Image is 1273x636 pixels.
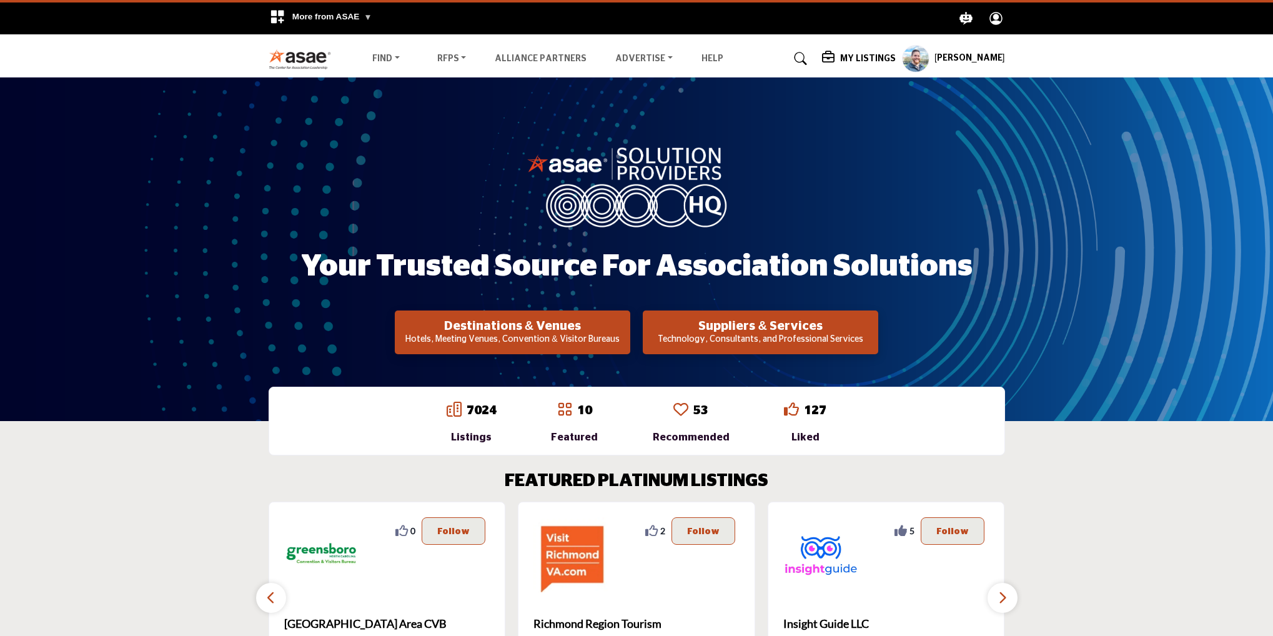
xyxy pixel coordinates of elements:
[643,311,878,354] button: Suppliers & Services Technology, Consultants, and Professional Services
[687,524,720,538] p: Follow
[292,12,372,21] span: More from ASAE
[557,402,572,419] a: Go to Featured
[422,517,485,545] button: Follow
[782,49,815,69] a: Search
[262,2,380,34] div: More from ASAE
[671,517,735,545] button: Follow
[551,430,598,445] div: Featured
[284,517,359,592] img: Greensboro Area CVB
[447,430,497,445] div: Listings
[921,517,984,545] button: Follow
[701,54,723,63] a: Help
[934,52,1005,65] h5: [PERSON_NAME]
[646,334,874,346] p: Technology, Consultants, and Professional Services
[284,615,490,632] span: [GEOGRAPHIC_DATA] Area CVB
[660,524,665,537] span: 2
[902,45,929,72] button: Show hide supplier dropdown
[783,517,858,592] img: Insight Guide LLC
[410,524,415,537] span: 0
[364,50,409,67] a: Find
[646,319,874,334] h2: Suppliers & Services
[822,51,896,66] div: My Listings
[783,615,989,632] span: Insight Guide LLC
[909,524,914,537] span: 5
[399,319,627,334] h2: Destinations & Venues
[693,404,708,417] a: 53
[533,615,740,632] span: Richmond Region Tourism
[269,49,338,69] img: Site Logo
[804,404,826,417] a: 127
[301,247,973,286] h1: Your Trusted Source for Association Solutions
[533,517,608,592] img: Richmond Region Tourism
[495,54,587,63] a: Alliance Partners
[505,471,768,492] h2: FEATURED PLATINUM LISTINGS
[428,50,475,67] a: RFPs
[527,144,746,227] img: image
[653,430,730,445] div: Recommended
[467,404,497,417] a: 7024
[395,311,630,354] button: Destinations & Venues Hotels, Meeting Venues, Convention & Visitor Bureaus
[936,524,969,538] p: Follow
[607,50,681,67] a: Advertise
[399,334,627,346] p: Hotels, Meeting Venues, Convention & Visitor Bureaus
[577,404,592,417] a: 10
[840,53,896,64] h5: My Listings
[437,524,470,538] p: Follow
[673,402,688,419] a: Go to Recommended
[784,402,799,417] i: Go to Liked
[784,430,826,445] div: Liked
